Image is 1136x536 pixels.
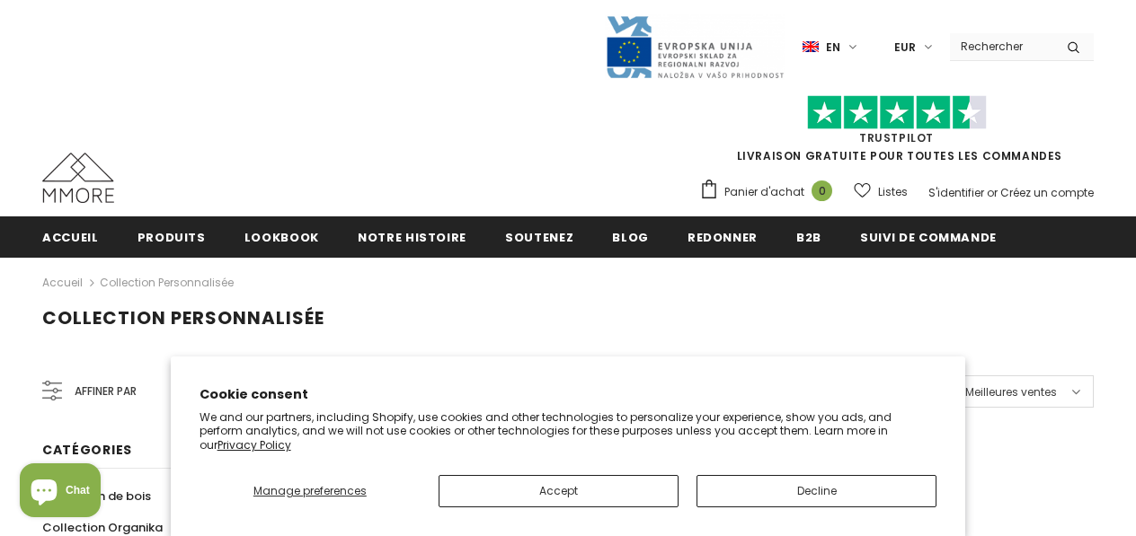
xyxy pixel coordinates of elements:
span: en [826,39,840,57]
span: Accueil [42,229,99,246]
span: Meilleures ventes [965,383,1057,401]
span: Notre histoire [358,229,466,246]
a: Redonner [688,216,758,257]
span: Catégories [42,441,132,459]
a: Lookbook [244,216,319,257]
span: LIVRAISON GRATUITE POUR TOUTES LES COMMANDES [699,103,1094,163]
span: Panier d'achat [724,183,804,201]
span: Lookbook [244,229,319,246]
p: We and our partners, including Shopify, use cookies and other technologies to personalize your ex... [200,410,937,453]
button: Decline [697,475,936,507]
a: Privacy Policy [217,437,291,453]
span: Redonner [688,229,758,246]
a: Accueil [42,216,99,257]
span: Suivi de commande [860,229,997,246]
a: Accueil [42,272,83,294]
img: i-lang-1.png [803,40,819,55]
a: soutenez [505,216,573,257]
a: Javni Razpis [605,39,785,54]
a: Blog [612,216,649,257]
a: Suivi de commande [860,216,997,257]
button: Manage preferences [200,475,421,507]
a: Panier d'achat 0 [699,179,841,206]
h2: Cookie consent [200,385,937,404]
button: Accept [439,475,679,507]
img: Javni Razpis [605,14,785,80]
img: Cas MMORE [42,153,114,203]
a: Notre histoire [358,216,466,257]
span: Listes [878,183,908,201]
a: S'identifier [928,185,984,200]
input: Search Site [950,33,1053,59]
a: Listes [854,176,908,207]
span: 0 [812,180,832,201]
span: Affiner par [75,382,137,401]
inbox-online-store-chat: Shopify online store chat [14,463,106,522]
span: B2B [796,229,821,246]
span: or [987,185,998,200]
a: TrustPilot [859,130,934,145]
a: B2B [796,216,821,257]
span: Blog [612,229,649,246]
span: soutenez [505,229,573,246]
span: Collection Organika [42,519,163,536]
a: Collection personnalisée [100,275,234,290]
span: EUR [894,39,916,57]
img: Faites confiance aux étoiles pilotes [807,95,987,130]
a: Créez un compte [1000,185,1094,200]
span: Collection personnalisée [42,305,324,330]
span: Produits [138,229,206,246]
span: Manage preferences [253,483,367,498]
a: Produits [138,216,206,257]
